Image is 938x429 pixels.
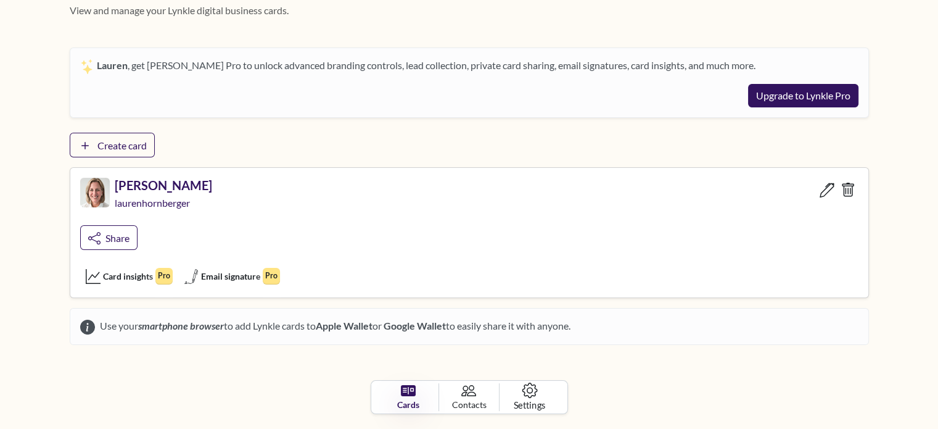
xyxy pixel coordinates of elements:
small: Pro [263,268,280,284]
strong: Lauren [97,59,128,71]
span: Card insights [103,270,153,283]
button: Email signaturePro [178,265,286,287]
a: Create card [70,133,155,157]
button: Upgrade to Lynkle Pro [748,84,858,107]
span: Cards [397,398,419,411]
a: Lynkle card profile picture[PERSON_NAME]laurenhornberger [80,178,212,221]
strong: Google Wallet [384,320,446,331]
a: Contacts [439,383,500,411]
em: smartphone browser [138,320,224,331]
span: Use your to add Lynkle cards to or to easily share it with anyone. [95,319,570,335]
strong: Apple Wallet [316,320,372,331]
span: Contacts [451,398,486,411]
a: Edit [817,178,837,202]
h5: [PERSON_NAME] [115,178,212,193]
button: Card insightsPro [80,265,178,287]
span: Share [105,232,130,244]
span: Settings [514,398,545,412]
p: View and manage your Lynkle digital business cards. [70,3,869,18]
a: Share [80,225,138,250]
small: Pro [155,268,173,284]
a: Cards [379,383,439,411]
span: laurenhornberger [115,197,192,209]
a: Settings [498,383,561,412]
span: Create card [97,140,147,151]
img: Lynkle card profile picture [80,178,110,207]
span: , get [PERSON_NAME] Pro to unlock advanced branding controls, lead collection, private card shari... [97,59,755,71]
span: Email signature [201,270,260,283]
